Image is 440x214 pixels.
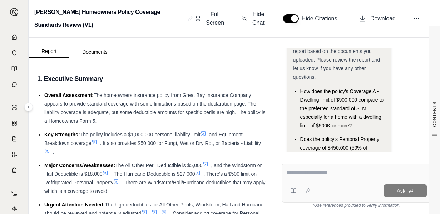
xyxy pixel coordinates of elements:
[44,132,243,146] span: and Equipment Breakdown coverage
[384,184,427,197] button: Ask
[356,11,399,26] button: Download
[397,188,405,194] span: Ask
[7,5,21,19] button: Expand sidebar
[37,72,267,85] h3: 1. Executive Summary
[44,162,115,168] span: Major Concerns/Weaknesses:
[302,14,342,23] span: Hide Citations
[193,7,228,30] button: Full Screen
[44,180,266,194] span: . There are Windstorm/Hail/Hurricane deductibles that may apply, which is a coverage to avoid.
[5,147,24,162] a: Custom Report
[5,30,24,44] a: Home
[29,45,69,58] button: Report
[432,102,437,127] span: CONTENTS
[100,140,261,146] span: . It also provides $50,000 for Fungi, Wet or Dry Rot, or Bacteria - Liability
[69,46,120,58] button: Documents
[24,103,33,111] button: Expand sidebar
[282,203,431,208] div: *Use references provided to verify information.
[300,88,384,128] span: How does the policy's Coverage A - Dwelling limit of $900,000 compare to the preferred standard o...
[5,62,24,76] a: Prompt Library
[10,8,19,16] img: Expand sidebar
[293,40,385,80] span: Hi Streetsmart 👋 - We have generated a report based on the documents you uploaded. Please review ...
[80,132,201,137] span: The policy includes a $1,000,000 personal liability limit
[5,116,24,130] a: Policy Comparisons
[370,14,396,23] span: Download
[44,202,105,208] span: Urgent Attention Needed:
[5,186,24,200] a: Contract Analysis
[300,136,385,168] span: Does the policy's Personal Property coverage of $450,000 (50% of Coverage A) meet the user's mini...
[5,100,24,115] a: Single Policy
[44,132,80,137] span: Key Strengths:
[5,46,24,60] a: Documents Vault
[5,132,24,146] a: Claim Coverage
[205,10,225,27] span: Full Screen
[44,92,94,98] span: Overall Assessment:
[239,7,269,30] button: Hide Chat
[44,92,265,124] span: The homeowners insurance policy from Great Bay Insurance Company appears to provide standard cove...
[111,171,195,177] span: . The Hurricane Deductible is $27,000
[5,163,24,177] a: Coverage Table
[251,10,266,27] span: Hide Chat
[53,149,54,155] span: .
[115,162,202,168] span: The All Other Peril Deductible is $5,000
[34,6,185,31] h2: [PERSON_NAME] Homeowners Policy Coverage Standards Review (V1)
[5,77,24,92] a: Chat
